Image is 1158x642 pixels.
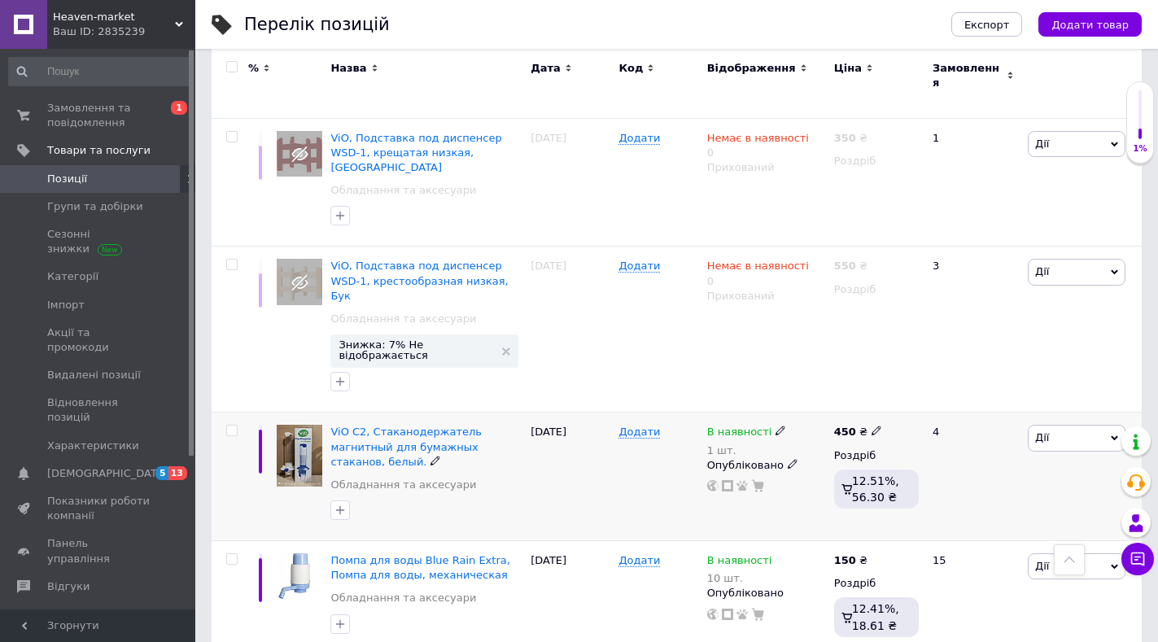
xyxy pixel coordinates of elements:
[47,143,151,158] span: Товари та послуги
[707,458,826,473] div: Опубліковано
[47,227,151,256] span: Сезонні знижки
[330,132,501,173] a: ViO, Подставка под диспенсер WSD-1, крещатая низкая, [GEOGRAPHIC_DATA]
[618,260,660,273] span: Додати
[53,10,175,24] span: Heaven-market
[618,61,643,76] span: Код
[531,61,561,76] span: Дата
[47,325,151,355] span: Акції та промокоди
[834,154,919,168] div: Роздріб
[277,425,322,486] img: ViO С2, Стаканодержатель магнитный для бумажных стаканов, белый.
[1035,138,1049,150] span: Дії
[1038,12,1142,37] button: Додати товар
[933,61,1003,90] span: Замовлення
[834,131,867,146] div: ₴
[707,289,826,304] div: Прихований
[834,553,867,568] div: ₴
[330,591,476,605] a: Обладнання та аксесуари
[1051,19,1129,31] span: Додати товар
[277,131,322,177] img: ViO, Подставка под диспенсер WSD-1, крещатая низкая, Вишня
[707,444,787,456] div: 1 шт.
[834,259,867,273] div: ₴
[171,101,187,115] span: 1
[277,553,322,599] img: Помпа для воды Blue Rain Extra, Помпа для воды, механическая
[834,61,862,76] span: Ціна
[834,282,919,297] div: Роздріб
[1035,265,1049,277] span: Дії
[47,172,87,186] span: Позиції
[47,536,151,566] span: Панель управління
[707,132,809,149] span: Немає в наявності
[923,413,1024,541] div: 4
[1121,543,1154,575] button: Чат з покупцем
[248,61,259,76] span: %
[8,57,192,86] input: Пошук
[1035,431,1049,443] span: Дії
[707,260,809,277] span: Немає в наявності
[834,576,919,591] div: Роздріб
[707,554,772,571] span: В наявності
[1035,560,1049,572] span: Дії
[707,426,772,443] span: В наявності
[168,466,187,480] span: 13
[834,425,882,439] div: ₴
[707,61,796,76] span: Відображення
[155,466,168,480] span: 5
[923,118,1024,247] div: 1
[244,16,390,33] div: Перелік позицій
[330,554,509,581] a: Помпа для воды Blue Rain Extra, Помпа для воды, механическая
[47,607,91,622] span: Покупці
[618,426,660,439] span: Додати
[47,494,151,523] span: Показники роботи компанії
[707,259,809,288] div: 0
[834,132,856,144] b: 350
[47,395,151,425] span: Відновлення позицій
[1127,143,1153,155] div: 1%
[330,312,476,326] a: Обладнання та аксесуари
[277,259,322,304] img: ViO, Подставка под диспенсер WSD-1, крестообразная низкая, Бук
[53,24,195,39] div: Ваш ID: 2835239
[339,339,494,360] span: Знижка: 7% Не відображається
[834,426,856,438] b: 450
[951,12,1023,37] button: Експорт
[527,118,614,247] div: [DATE]
[47,199,143,214] span: Групи та добірки
[47,269,98,284] span: Категорії
[707,586,826,601] div: Опубліковано
[330,478,476,492] a: Обладнання та аксесуари
[707,131,809,160] div: 0
[47,579,90,594] span: Відгуки
[707,572,772,584] div: 10 шт.
[330,61,366,76] span: Назва
[834,448,919,463] div: Роздріб
[964,19,1010,31] span: Експорт
[47,101,151,130] span: Замовлення та повідомлення
[330,260,508,301] a: ViO, Подставка под диспенсер WSD-1, крестообразная низкая, Бук
[618,554,660,567] span: Додати
[852,602,899,631] span: 12.41%, 18.61 ₴
[330,426,482,467] a: ViO С2, Стаканодержатель магнитный для бумажных стаканов, белый.
[852,474,899,504] span: 12.51%, 56.30 ₴
[47,368,141,382] span: Видалені позиції
[330,183,476,198] a: Обладнання та аксесуари
[47,466,168,481] span: [DEMOGRAPHIC_DATA]
[527,247,614,413] div: [DATE]
[707,160,826,175] div: Прихований
[618,132,660,145] span: Додати
[834,554,856,566] b: 150
[923,247,1024,413] div: 3
[527,413,614,541] div: [DATE]
[834,260,856,272] b: 550
[47,298,85,312] span: Імпорт
[47,439,139,453] span: Характеристики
